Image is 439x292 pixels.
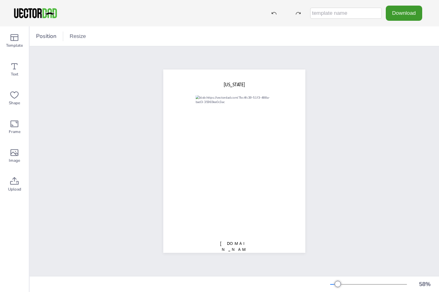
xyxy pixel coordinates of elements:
span: Shape [9,100,20,106]
span: [US_STATE] [224,81,245,87]
img: VectorDad-1.png [13,7,58,19]
button: Resize [66,30,89,43]
span: Image [9,157,20,164]
div: 58 % [415,280,434,288]
span: Template [6,42,23,49]
span: Position [34,32,58,40]
span: Text [11,71,18,77]
span: [DOMAIN_NAME] [220,241,249,258]
span: Upload [8,186,21,193]
span: Frame [9,129,20,135]
button: Download [386,6,422,20]
input: template name [310,8,382,19]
